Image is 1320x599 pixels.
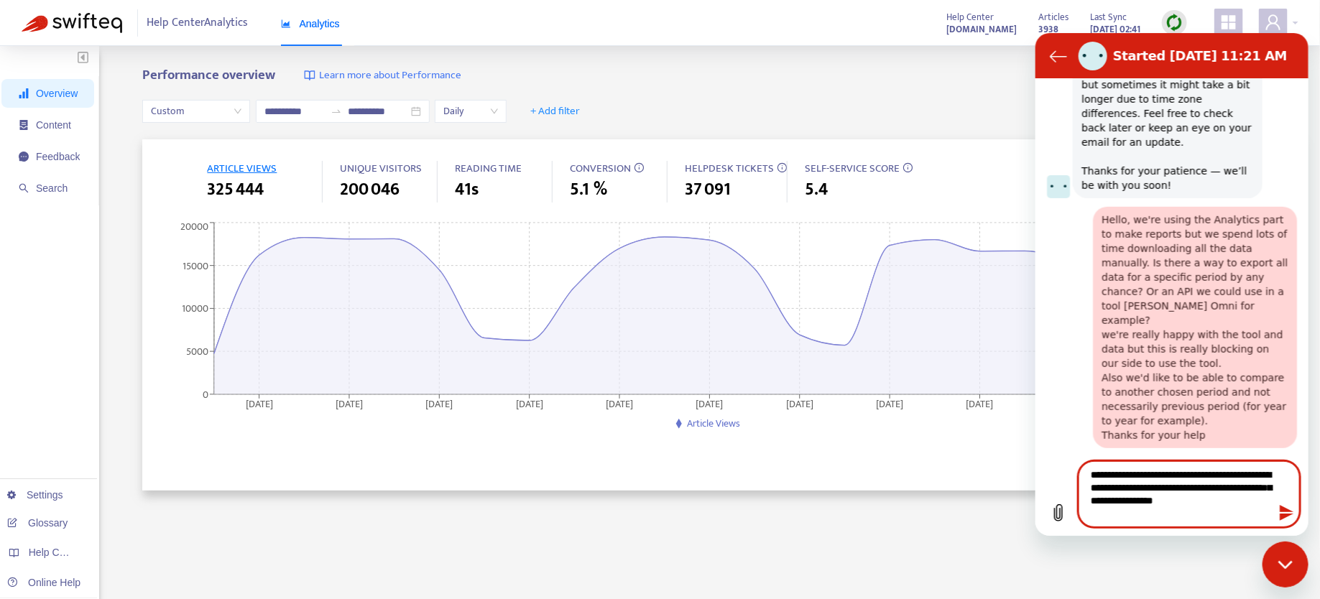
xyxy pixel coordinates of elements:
tspan: 5000 [186,343,208,360]
a: [DOMAIN_NAME] [946,21,1017,37]
tspan: [DATE] [516,395,543,412]
span: Daily [443,101,498,122]
button: Send message [236,465,264,494]
tspan: 20000 [180,218,208,235]
tspan: [DATE] [966,395,994,412]
span: ARTICLE VIEWS [207,159,277,177]
span: Help Center Analytics [147,9,249,37]
span: CONVERSION [570,159,631,177]
span: READING TIME [455,159,522,177]
tspan: 10000 [182,300,208,317]
strong: [DOMAIN_NAME] [946,22,1017,37]
span: Last Sync [1090,9,1127,25]
a: Glossary [7,517,68,529]
span: signal [19,88,29,98]
a: Learn more about Performance [304,68,461,84]
span: Help Center [946,9,994,25]
span: swap-right [331,106,342,117]
span: Article Views [687,415,740,432]
span: search [19,183,29,193]
span: Hello, we're using the Analytics part to make reports but we spend lots of time downloading all t... [66,180,253,409]
span: Overview [36,88,78,99]
iframe: Button to launch messaging window, conversation in progress [1263,542,1309,588]
tspan: [DATE] [696,395,724,412]
strong: [DATE] 02:41 [1090,22,1140,37]
span: 325 444 [207,177,264,203]
span: Content [36,119,71,131]
a: Settings [7,489,63,501]
tspan: [DATE] [246,395,273,412]
span: HELPDESK TICKETS [685,159,774,177]
button: Upload file [9,465,37,494]
tspan: [DATE] [787,395,814,412]
span: appstore [1220,14,1237,31]
tspan: 15000 [183,257,208,274]
span: message [19,152,29,162]
span: Search [36,182,68,194]
tspan: [DATE] [877,395,904,412]
span: container [19,120,29,130]
strong: 3938 [1038,22,1058,37]
tspan: [DATE] [606,395,634,412]
button: + Add filter [520,100,591,123]
tspan: [DATE] [336,395,364,412]
img: Swifteq [22,13,122,33]
tspan: 0 [203,386,208,402]
span: UNIQUE VISITORS [340,159,422,177]
img: image-link [304,70,315,81]
a: Online Help [7,577,80,588]
b: Performance overview [142,64,275,86]
tspan: [DATE] [426,395,453,412]
span: user [1265,14,1282,31]
span: 5.1 % [570,177,607,203]
span: SELF-SERVICE SCORE [805,159,900,177]
img: sync.dc5367851b00ba804db3.png [1166,14,1183,32]
span: Learn more about Performance [319,68,461,84]
span: 41s [455,177,479,203]
span: Articles [1038,9,1069,25]
span: Help Centers [29,547,88,558]
span: 37 091 [685,177,731,203]
span: Analytics [281,18,340,29]
span: 5.4 [805,177,828,203]
span: + Add filter [530,103,580,120]
span: to [331,106,342,117]
span: area-chart [281,19,291,29]
span: Custom [151,101,241,122]
span: Feedback [36,151,80,162]
iframe: Messaging window [1035,33,1309,536]
span: 200 046 [340,177,400,203]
